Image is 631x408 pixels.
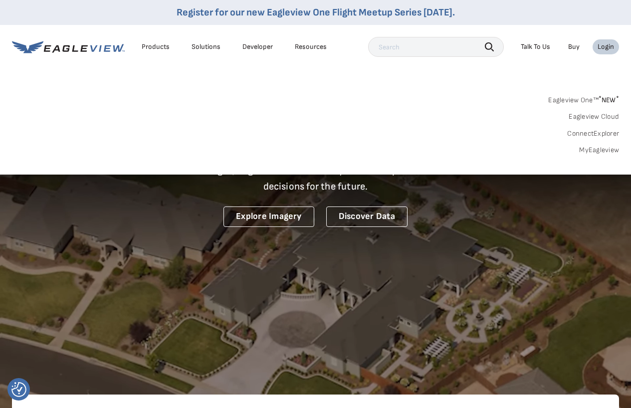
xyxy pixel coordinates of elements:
[598,42,614,51] div: Login
[142,42,170,51] div: Products
[567,129,619,138] a: ConnectExplorer
[192,42,220,51] div: Solutions
[599,96,619,104] span: NEW
[11,382,26,397] img: Revisit consent button
[177,6,455,18] a: Register for our new Eagleview One Flight Meetup Series [DATE].
[521,42,550,51] div: Talk To Us
[548,93,619,104] a: Eagleview One™*NEW*
[568,42,580,51] a: Buy
[242,42,273,51] a: Developer
[295,42,327,51] div: Resources
[569,112,619,121] a: Eagleview Cloud
[223,206,314,227] a: Explore Imagery
[11,382,26,397] button: Consent Preferences
[326,206,408,227] a: Discover Data
[368,37,504,57] input: Search
[579,146,619,155] a: MyEagleview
